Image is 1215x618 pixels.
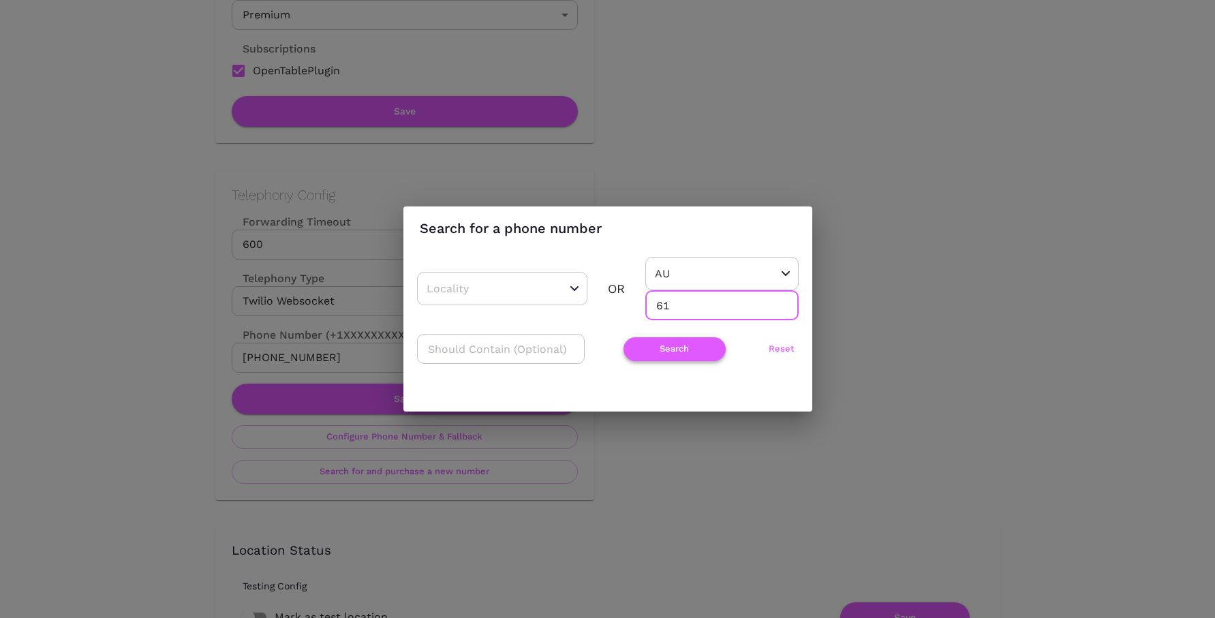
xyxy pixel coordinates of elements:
div: OR [608,279,625,299]
input: Country [651,263,750,284]
button: Search [624,337,726,361]
button: Open [566,281,583,297]
input: Locality [423,278,539,299]
button: Reset [765,337,799,361]
button: Open [778,266,794,282]
input: Should Contain (Optional) [417,334,585,364]
h2: Search for a phone number [403,206,812,250]
input: Area Code [645,290,799,320]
